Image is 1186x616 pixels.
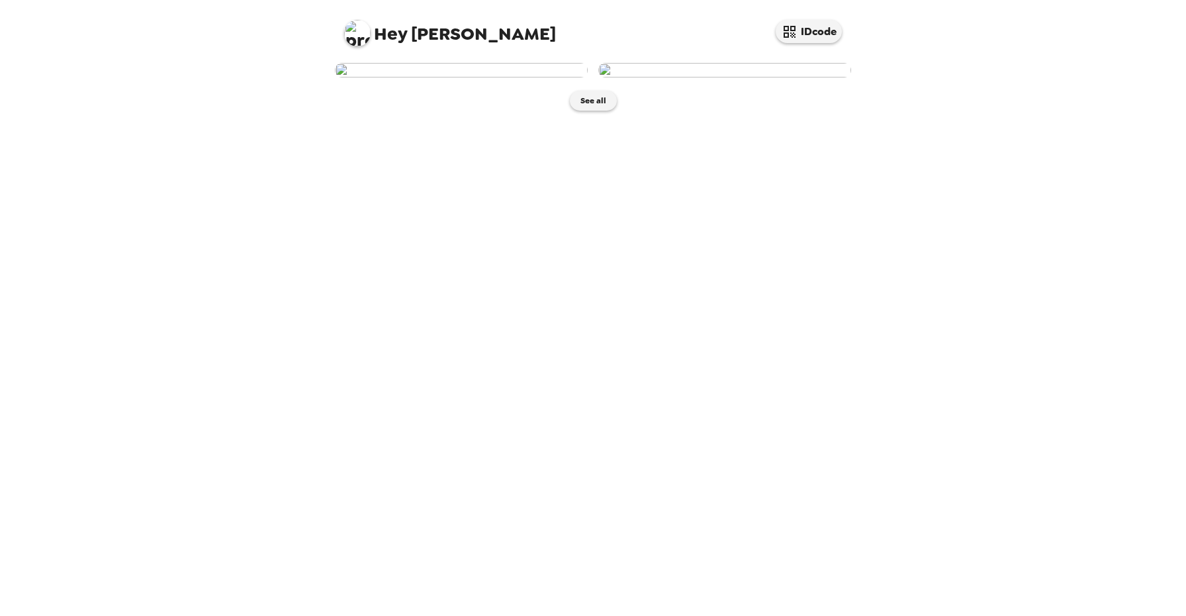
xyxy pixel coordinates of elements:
[570,91,617,111] button: See all
[344,13,556,43] span: [PERSON_NAME]
[598,63,851,77] img: user-269895
[374,22,407,46] span: Hey
[335,63,588,77] img: user-271519
[776,20,842,43] button: IDcode
[344,20,371,46] img: profile pic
